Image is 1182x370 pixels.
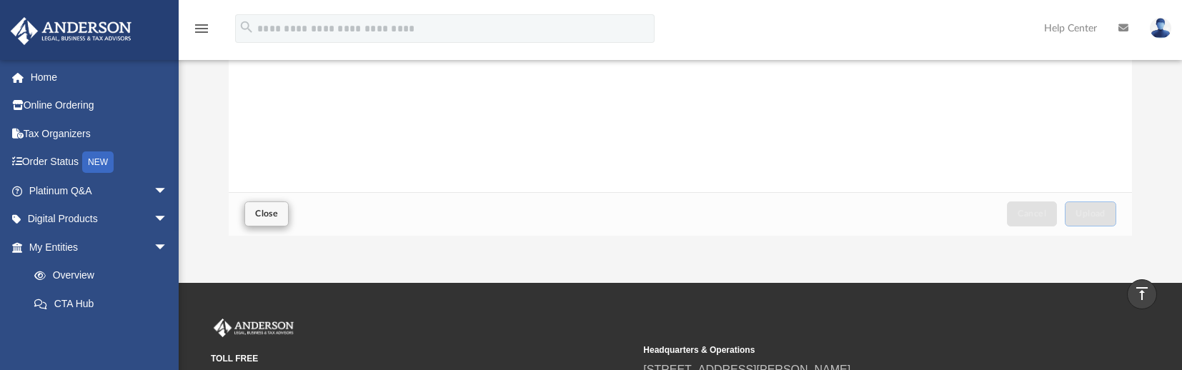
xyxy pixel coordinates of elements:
[1065,201,1116,226] button: Upload
[211,319,297,337] img: Anderson Advisors Platinum Portal
[244,201,289,226] button: Close
[154,205,182,234] span: arrow_drop_down
[20,318,189,346] a: Entity Change Request
[154,233,182,262] span: arrow_drop_down
[154,176,182,206] span: arrow_drop_down
[211,352,633,365] small: TOLL FREE
[255,209,278,218] span: Close
[1133,285,1151,302] i: vertical_align_top
[6,17,136,45] img: Anderson Advisors Platinum Portal
[20,261,189,290] a: Overview
[82,151,114,173] div: NEW
[1150,18,1171,39] img: User Pic
[10,148,189,177] a: Order StatusNEW
[1018,209,1046,218] span: Cancel
[1007,201,1057,226] button: Cancel
[193,20,210,37] i: menu
[1076,209,1106,218] span: Upload
[239,19,254,35] i: search
[10,119,189,148] a: Tax Organizers
[193,27,210,37] a: menu
[643,344,1066,356] small: Headquarters & Operations
[10,205,189,234] a: Digital Productsarrow_drop_down
[10,233,189,261] a: My Entitiesarrow_drop_down
[10,63,189,91] a: Home
[20,289,189,318] a: CTA Hub
[10,176,189,205] a: Platinum Q&Aarrow_drop_down
[10,91,189,120] a: Online Ordering
[1127,279,1157,309] a: vertical_align_top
